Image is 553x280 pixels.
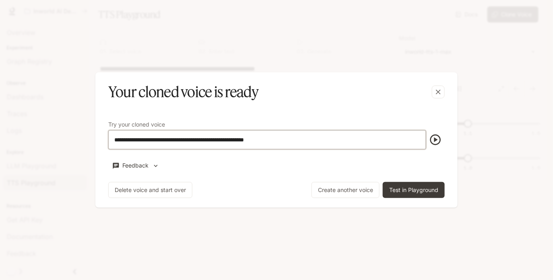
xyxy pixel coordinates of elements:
h5: Your cloned voice is ready [108,82,258,102]
button: Delete voice and start over [108,182,192,198]
p: Try your cloned voice [108,122,165,127]
button: Create another voice [312,182,380,198]
button: Feedback [108,159,163,172]
button: Test in Playground [383,182,445,198]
